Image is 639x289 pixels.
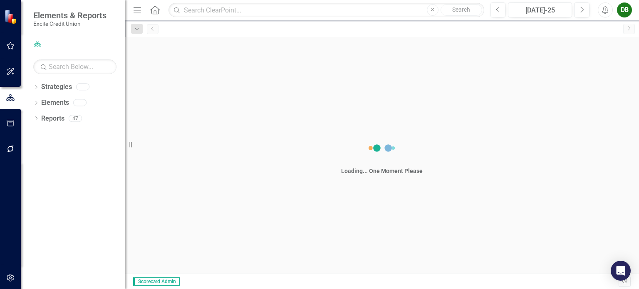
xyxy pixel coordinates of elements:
[511,5,569,15] div: [DATE]-25
[41,98,69,108] a: Elements
[69,115,82,122] div: 47
[168,3,484,17] input: Search ClearPoint...
[33,10,106,20] span: Elements & Reports
[617,2,632,17] button: DB
[133,277,180,286] span: Scorecard Admin
[441,4,482,16] button: Search
[33,59,116,74] input: Search Below...
[33,20,106,27] small: Excite Credit Union
[4,9,19,24] img: ClearPoint Strategy
[41,82,72,92] a: Strategies
[341,167,423,175] div: Loading... One Moment Please
[41,114,64,124] a: Reports
[611,261,631,281] div: Open Intercom Messenger
[508,2,572,17] button: [DATE]-25
[452,6,470,13] span: Search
